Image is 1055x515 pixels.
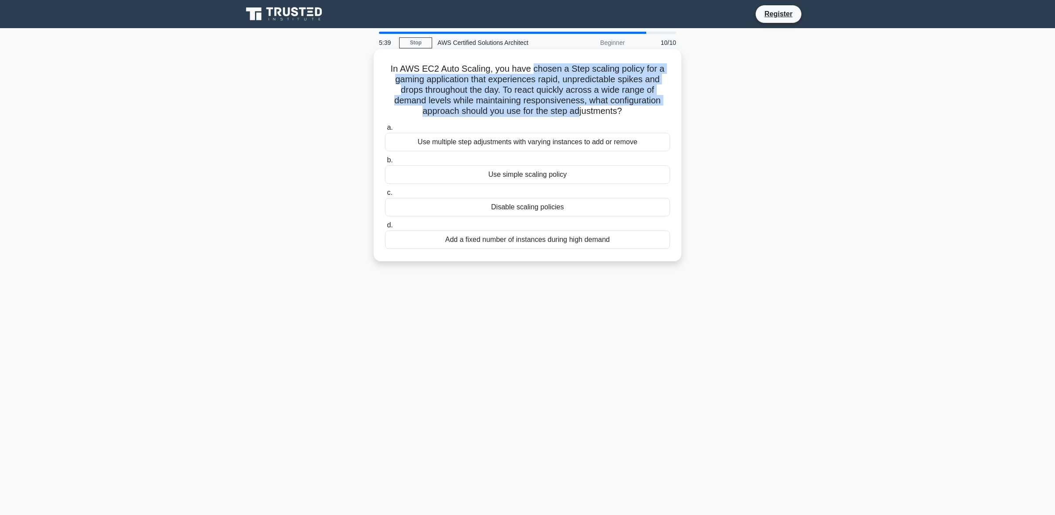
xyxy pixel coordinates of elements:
h5: In AWS EC2 Auto Scaling, you have chosen a Step scaling policy for a gaming application that expe... [384,63,671,117]
div: 10/10 [630,34,681,51]
div: AWS Certified Solutions Architect [432,34,553,51]
div: Use simple scaling policy [385,165,670,184]
div: Beginner [553,34,630,51]
div: Add a fixed number of instances during high demand [385,230,670,249]
span: b. [387,156,393,164]
div: Disable scaling policies [385,198,670,216]
a: Register [759,8,798,19]
a: Stop [399,37,432,48]
div: 5:39 [374,34,399,51]
span: d. [387,221,393,229]
div: Use multiple step adjustments with varying instances to add or remove [385,133,670,151]
span: c. [387,189,392,196]
span: a. [387,124,393,131]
